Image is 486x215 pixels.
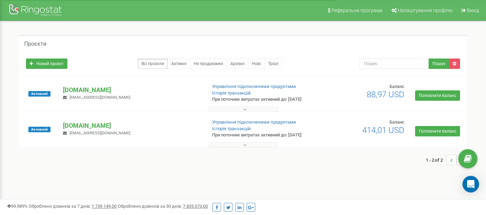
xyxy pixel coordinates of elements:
u: 1 739 149,00 [92,204,117,209]
span: Баланс [389,84,404,89]
span: Вихід [467,8,479,13]
span: 1 - 2 of 2 [426,155,446,165]
a: Управління підключеними продуктами [212,119,296,125]
a: Тріал [264,59,282,69]
span: 88,97 USD [367,90,404,99]
a: Не продовжені [190,59,227,69]
nav: ... [426,148,467,172]
span: Оброблено дзвінків за 7 днів : [29,204,117,209]
input: Пошук [359,59,429,69]
a: Поповнити баланс [415,126,460,136]
p: При поточних витратах активний до: [DATE] [212,96,313,103]
button: Пошук [429,59,449,69]
span: Налаштування профілю [398,8,452,13]
a: Всі проєкти [138,59,168,69]
span: [EMAIL_ADDRESS][DOMAIN_NAME] [70,95,130,100]
a: Історія транзакцій [212,90,251,96]
span: Активний [28,91,51,97]
a: Новий проєкт [26,59,67,69]
a: Нові [248,59,265,69]
p: [DOMAIN_NAME] [63,121,201,130]
p: При поточних витратах активний до: [DATE] [212,132,313,138]
a: Історія транзакцій [212,126,251,131]
div: Open Intercom Messenger [462,176,479,192]
a: Управління підключеними продуктами [212,84,296,89]
a: Поповнити баланс [415,90,460,101]
a: Активні [167,59,190,69]
span: 414,01 USD [362,125,404,135]
span: Оброблено дзвінків за 30 днів : [118,204,208,209]
span: Реферальна програма [331,8,383,13]
a: Архівні [227,59,248,69]
u: 7 835 073,00 [183,204,208,209]
span: [EMAIL_ADDRESS][DOMAIN_NAME] [70,131,130,135]
span: 99,989% [7,204,28,209]
h5: Проєкти [24,41,46,47]
span: Баланс [389,119,404,125]
span: Активний [28,127,51,132]
p: [DOMAIN_NAME] [63,86,201,95]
